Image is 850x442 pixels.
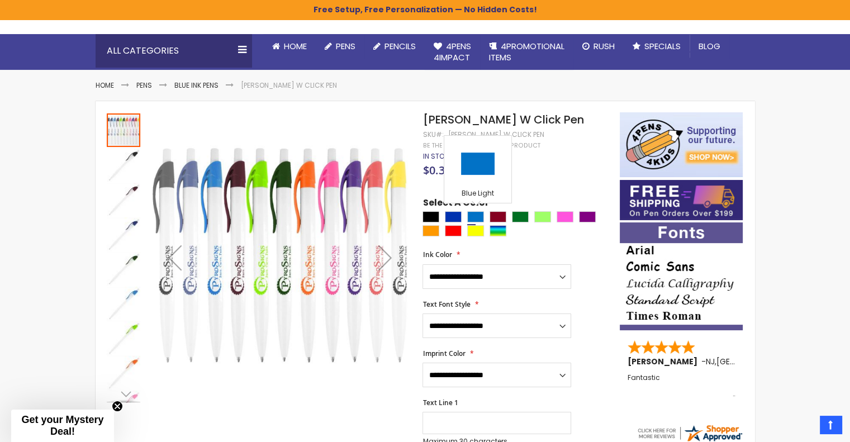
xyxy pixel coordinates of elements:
[11,410,114,442] div: Get your Mystery Deal!Close teaser
[107,217,140,251] img: Preston W Click Pen
[336,40,355,52] span: Pens
[422,112,583,127] span: [PERSON_NAME] W Click Pen
[701,356,799,367] span: - ,
[422,349,465,358] span: Imprint Color
[434,40,471,63] span: 4Pens 4impact
[448,130,544,139] div: [PERSON_NAME] W Click Pen
[620,222,743,330] img: font-personalization-examples
[512,211,529,222] div: Green
[422,398,458,407] span: Text Line 1
[107,251,141,286] div: Preston W Click Pen
[107,112,141,147] div: Preston W Click Pen
[467,225,484,236] div: Yellow
[422,225,439,236] div: Orange
[112,401,123,412] button: Close teaser
[690,34,729,59] a: Blog
[384,40,416,52] span: Pencils
[316,34,364,59] a: Pens
[534,211,551,222] div: Green Light
[490,211,506,222] div: Burgundy
[107,321,140,355] img: Preston W Click Pen
[422,151,453,161] span: In stock
[107,356,140,389] img: Preston W Click Pen
[107,386,140,402] div: Next
[557,211,573,222] div: Pink
[107,287,140,320] img: Preston W Click Pen
[489,40,564,63] span: 4PROMOTIONAL ITEMS
[620,180,743,220] img: Free shipping on orders over $199
[107,148,140,182] img: Preston W Click Pen
[174,80,219,90] a: Blue ink Pens
[96,34,252,68] div: All Categories
[699,40,720,52] span: Blog
[447,189,509,200] div: Blue Light
[152,129,407,384] img: Preston W Click Pen
[758,412,850,442] iframe: Google Customer Reviews
[107,147,141,182] div: Preston W Click Pen
[579,211,596,222] div: Purple
[107,320,141,355] div: Preston W Click Pen
[716,356,799,367] span: [GEOGRAPHIC_DATA]
[422,300,470,309] span: Text Font Style
[422,130,443,139] strong: SKU
[363,112,407,402] div: Next
[480,34,573,70] a: 4PROMOTIONALITEMS
[624,34,690,59] a: Specials
[644,40,681,52] span: Specials
[422,197,488,212] span: Select A Color
[490,225,506,236] div: Assorted
[422,163,450,178] span: $0.30
[136,80,152,90] a: Pens
[422,250,452,259] span: Ink Color
[628,374,736,398] div: Fantastic
[21,414,103,437] span: Get your Mystery Deal!
[263,34,316,59] a: Home
[107,182,141,216] div: Preston W Click Pen
[425,34,480,70] a: 4Pens4impact
[445,211,462,222] div: Blue
[467,211,484,222] div: Blue Light
[573,34,624,59] a: Rush
[153,112,197,402] div: Previous
[706,356,715,367] span: NJ
[422,152,453,161] div: Availability
[284,40,307,52] span: Home
[107,286,141,320] div: Preston W Click Pen
[422,141,540,150] a: Be the first to review this product
[620,112,743,177] img: 4pens 4 kids
[96,80,114,90] a: Home
[445,225,462,236] div: Red
[241,81,337,90] li: [PERSON_NAME] W Click Pen
[107,216,141,251] div: Preston W Click Pen
[628,356,701,367] span: [PERSON_NAME]
[107,355,141,389] div: Preston W Click Pen
[364,34,425,59] a: Pencils
[107,252,140,286] img: Preston W Click Pen
[422,211,439,222] div: Black
[593,40,615,52] span: Rush
[107,183,140,216] img: Preston W Click Pen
